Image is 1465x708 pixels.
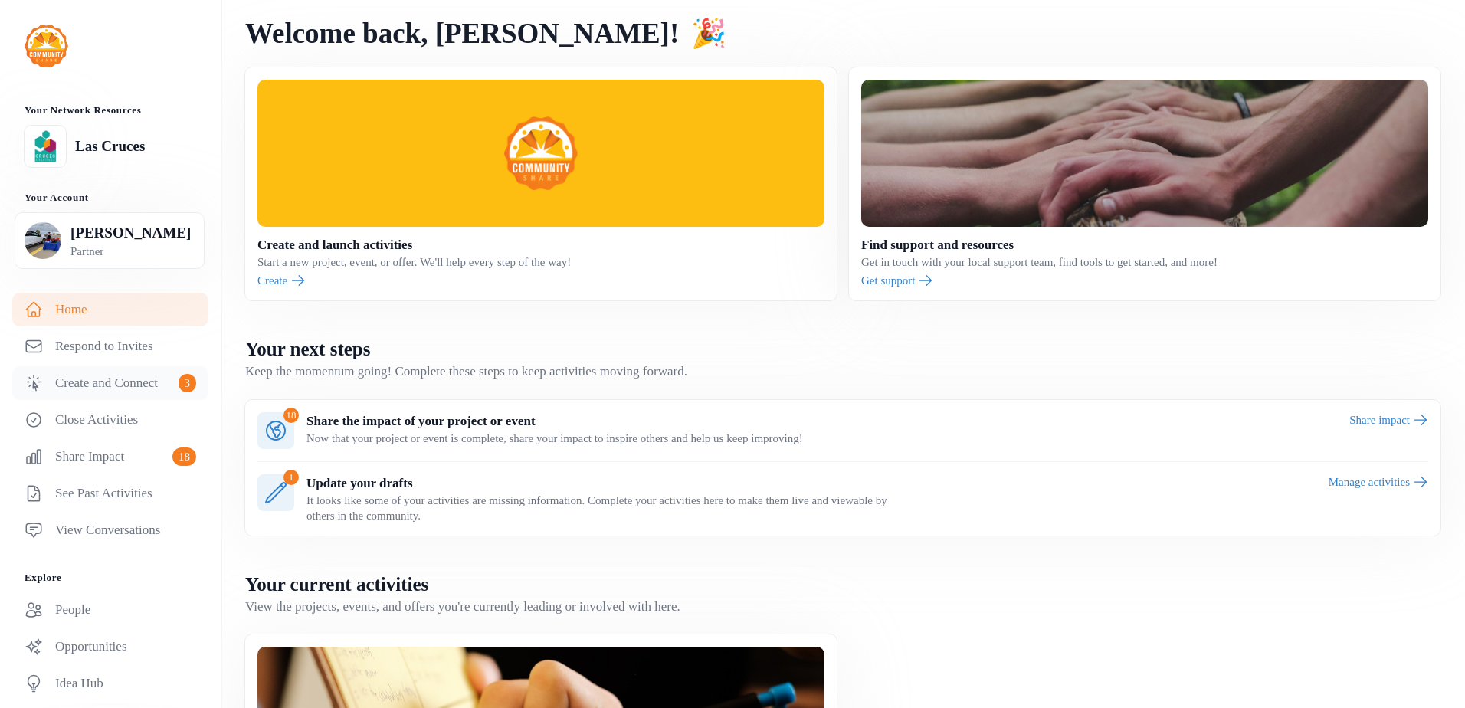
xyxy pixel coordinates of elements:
h3: Explore [25,572,196,584]
a: Respond to Invites [12,329,208,363]
a: View Conversations [12,513,208,547]
span: [PERSON_NAME] [70,222,195,244]
div: 18 [283,408,299,423]
img: logo [25,25,68,67]
a: People [12,593,208,627]
a: Home [12,293,208,326]
div: Keep the momentum going! Complete these steps to keep activities moving forward. [245,362,1440,382]
img: logo [28,129,62,163]
a: See Past Activities [12,477,208,510]
a: Opportunities [12,630,208,664]
a: Idea Hub [12,667,208,700]
span: Partner [70,244,195,259]
a: Create and Connect3 [12,366,208,400]
h2: Your next steps [245,337,1440,362]
a: Share Impact18 [12,440,208,474]
button: [PERSON_NAME]Partner [15,212,205,269]
span: 🎉 [691,18,726,49]
a: Close Activities [12,403,208,437]
h3: Your Network Resources [25,104,196,116]
a: Las Cruces [75,136,196,157]
div: 1 [283,470,299,485]
span: 18 [172,447,196,466]
span: Welcome back , [PERSON_NAME]! [245,18,679,49]
span: 3 [179,374,197,392]
h3: Your Account [25,192,196,204]
div: View the projects, events, and offers you're currently leading or involved with here. [245,597,1440,617]
h2: Your current activities [245,572,1440,597]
